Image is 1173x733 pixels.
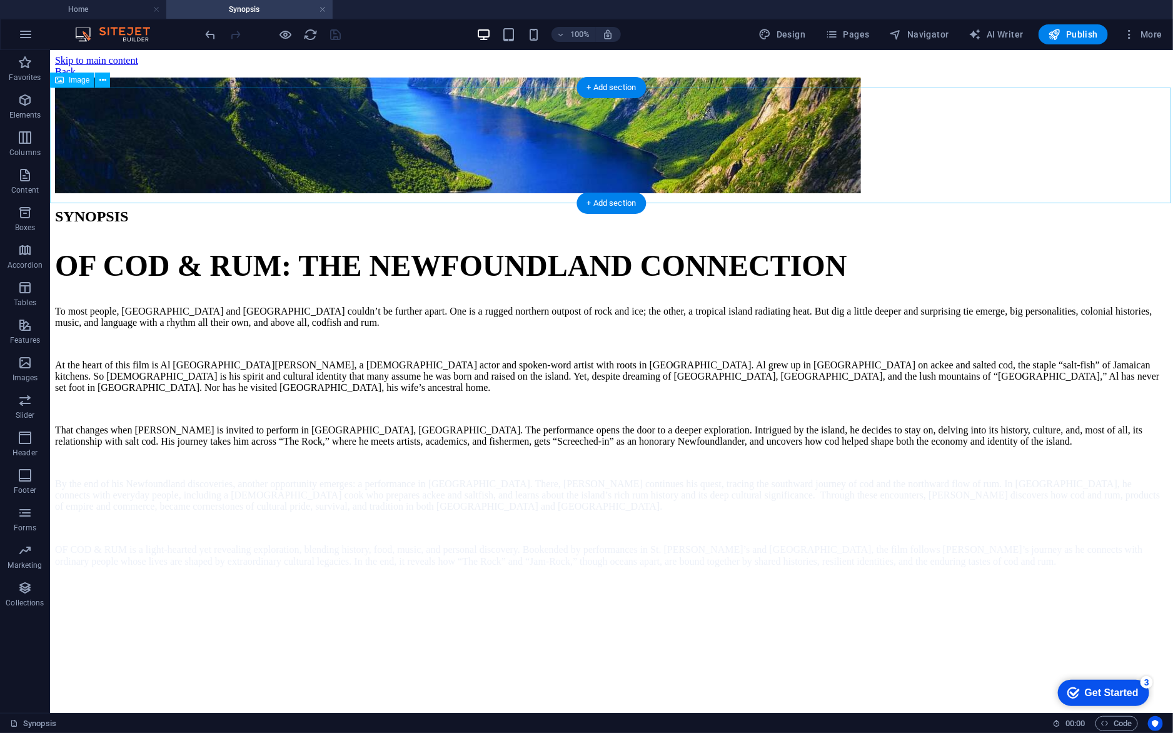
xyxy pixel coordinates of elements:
i: On resize automatically adjust zoom level to fit chosen device. [603,29,614,40]
h6: 100% [570,27,590,42]
a: Skip to main content [5,5,88,16]
button: Design [754,24,811,44]
p: Slider [16,410,35,420]
p: Content [11,185,39,195]
button: AI Writer [964,24,1029,44]
button: 100% [551,27,596,42]
button: Usercentrics [1148,716,1163,731]
button: reload [303,27,318,42]
div: + Add section [577,77,647,98]
span: AI Writer [969,28,1024,41]
span: : [1074,719,1076,728]
div: Get Started 3 items remaining, 40% complete [10,6,101,33]
h4: Synopsis [166,3,333,16]
button: More [1118,24,1167,44]
button: Navigator [885,24,954,44]
span: Image [69,76,89,84]
p: Features [10,335,40,345]
p: Header [13,448,38,458]
button: Publish [1039,24,1108,44]
p: Elements [9,110,41,120]
p: Forms [14,523,36,533]
a: Click to cancel selection. Double-click to open Pages [10,716,56,731]
span: More [1123,28,1162,41]
button: undo [203,27,218,42]
p: Accordion [8,260,43,270]
span: 00 00 [1065,716,1085,731]
p: Marketing [8,560,42,570]
div: + Add section [577,193,647,214]
p: Collections [6,598,44,608]
div: Get Started [37,14,91,25]
h6: Session time [1052,716,1085,731]
span: Code [1101,716,1132,731]
button: Code [1095,716,1138,731]
p: Tables [14,298,36,308]
div: 3 [93,3,105,15]
p: Boxes [15,223,36,233]
span: Pages [825,28,869,41]
p: Columns [9,148,41,158]
p: Footer [14,485,36,495]
img: Editor Logo [72,27,166,42]
span: Design [759,28,806,41]
i: Undo: Change text (Ctrl+Z) [204,28,218,42]
span: Publish [1049,28,1098,41]
button: Pages [820,24,874,44]
span: Navigator [890,28,949,41]
div: Design (Ctrl+Alt+Y) [754,24,811,44]
p: Images [13,373,38,383]
p: Favorites [9,73,41,83]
